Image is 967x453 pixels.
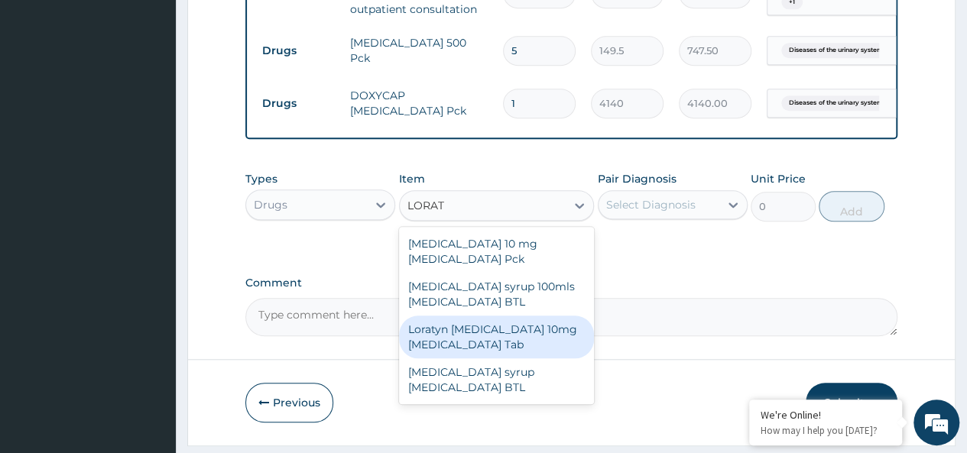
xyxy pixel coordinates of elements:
label: Item [399,171,425,186]
div: [MEDICAL_DATA] syrup [MEDICAL_DATA] BTL [399,358,595,401]
img: d_794563401_company_1708531726252_794563401 [28,76,62,115]
div: Chat with us now [80,86,257,105]
label: Comment [245,277,897,290]
p: How may I help you today? [761,424,891,437]
textarea: Type your message and hit 'Enter' [8,296,291,349]
div: We're Online! [761,408,891,422]
div: Select Diagnosis [606,197,696,212]
div: Drugs [254,197,287,212]
td: [MEDICAL_DATA] 500 Pck [342,28,495,73]
span: Diseases of the urinary system... [781,43,894,58]
div: Loratyn [MEDICAL_DATA] 10mg [MEDICAL_DATA] Tab [399,315,595,358]
div: [MEDICAL_DATA] 10 mg [MEDICAL_DATA] Pck [399,230,595,273]
button: Submit [806,383,897,422]
td: Drugs [255,37,342,65]
button: Previous [245,383,333,422]
button: Add [819,191,884,222]
td: Drugs [255,89,342,118]
td: DOXYCAP [MEDICAL_DATA] Pck [342,80,495,126]
label: Types [245,173,277,186]
label: Unit Price [751,171,806,186]
div: [MEDICAL_DATA] syrup 100mls [MEDICAL_DATA] BTL [399,273,595,315]
label: Pair Diagnosis [598,171,677,186]
div: Minimize live chat window [251,8,287,44]
span: We're online! [89,131,211,286]
span: Diseases of the urinary system... [781,95,894,111]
